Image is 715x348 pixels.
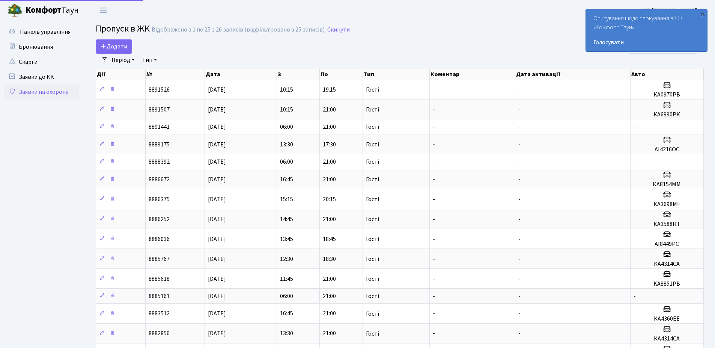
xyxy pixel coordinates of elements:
span: Гості [366,256,379,262]
span: [DATE] [208,215,226,223]
span: 21:00 [323,330,336,338]
a: Скинути [327,26,350,33]
span: 18:30 [323,255,336,263]
span: - [518,330,521,338]
button: Переключити навігацію [94,4,113,17]
span: Гості [366,311,379,317]
span: [DATE] [208,310,226,318]
h5: КА0970РВ [634,91,700,98]
h5: КА4360ЕЕ [634,315,700,322]
span: Гості [366,124,379,130]
span: [DATE] [208,235,226,243]
span: - [433,310,435,318]
span: - [518,175,521,184]
span: 13:30 [280,140,293,149]
span: - [518,123,521,131]
span: - [518,158,521,166]
span: 8886672 [149,175,170,184]
div: Відображено з 1 по 25 з 26 записів (відфільтровано з 25 записів). [152,26,326,33]
span: Додати [101,42,127,51]
span: 8886375 [149,195,170,203]
span: - [433,275,435,283]
span: [DATE] [208,105,226,114]
span: 8886036 [149,235,170,243]
span: - [433,330,435,338]
span: - [433,86,435,94]
span: [DATE] [208,175,226,184]
span: 11:45 [280,275,293,283]
span: Гості [366,176,379,182]
span: 8885767 [149,255,170,263]
span: Гості [366,276,379,282]
span: 21:00 [323,275,336,283]
span: 8886252 [149,215,170,223]
a: Тип [139,54,160,66]
span: Гості [366,216,379,222]
th: Дата активації [515,69,631,80]
th: Коментар [430,69,515,80]
a: Заявки на охорону [4,84,79,99]
span: 14:45 [280,215,293,223]
span: - [634,158,636,166]
a: Заявки до КК [4,69,79,84]
h5: КА6990РК [634,111,700,118]
span: - [634,123,636,131]
span: - [518,235,521,243]
span: - [433,140,435,149]
span: 06:00 [280,292,293,300]
span: - [433,292,435,300]
span: [DATE] [208,330,226,338]
a: ФОП [PERSON_NAME]. Н. [638,6,706,15]
span: 13:30 [280,330,293,338]
span: - [518,86,521,94]
span: [DATE] [208,140,226,149]
span: 06:00 [280,123,293,131]
th: Тип [363,69,430,80]
span: - [433,175,435,184]
span: 18:45 [323,235,336,243]
a: Додати [96,39,132,54]
span: - [433,158,435,166]
span: 21:00 [323,310,336,318]
span: 21:00 [323,292,336,300]
span: - [518,292,521,300]
span: 8891441 [149,123,170,131]
span: 8891507 [149,105,170,114]
span: 06:00 [280,158,293,166]
span: 21:00 [323,158,336,166]
span: 8889175 [149,140,170,149]
span: Гості [366,87,379,93]
span: [DATE] [208,86,226,94]
span: 8885161 [149,292,170,300]
span: - [518,195,521,203]
span: Таун [26,4,79,17]
span: 8885618 [149,275,170,283]
span: Панель управління [20,28,71,36]
h5: КА4314СА [634,335,700,342]
span: - [518,255,521,263]
span: 15:15 [280,195,293,203]
span: - [518,310,521,318]
h5: АІ4216ОС [634,146,700,153]
span: 21:00 [323,215,336,223]
span: 17:30 [323,140,336,149]
span: Гості [366,142,379,148]
span: 12:30 [280,255,293,263]
span: Гості [366,293,379,299]
a: Панель управління [4,24,79,39]
span: 8891526 [149,86,170,94]
span: 16:45 [280,175,293,184]
h5: КА4314СА [634,261,700,268]
span: [DATE] [208,123,226,131]
span: [DATE] [208,255,226,263]
span: - [433,215,435,223]
span: Пропуск в ЖК [96,22,150,35]
span: [DATE] [208,195,226,203]
a: Період [108,54,138,66]
span: 13:45 [280,235,293,243]
span: 21:00 [323,123,336,131]
h5: КА8154ММ [634,181,700,188]
span: - [433,195,435,203]
span: - [634,292,636,300]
